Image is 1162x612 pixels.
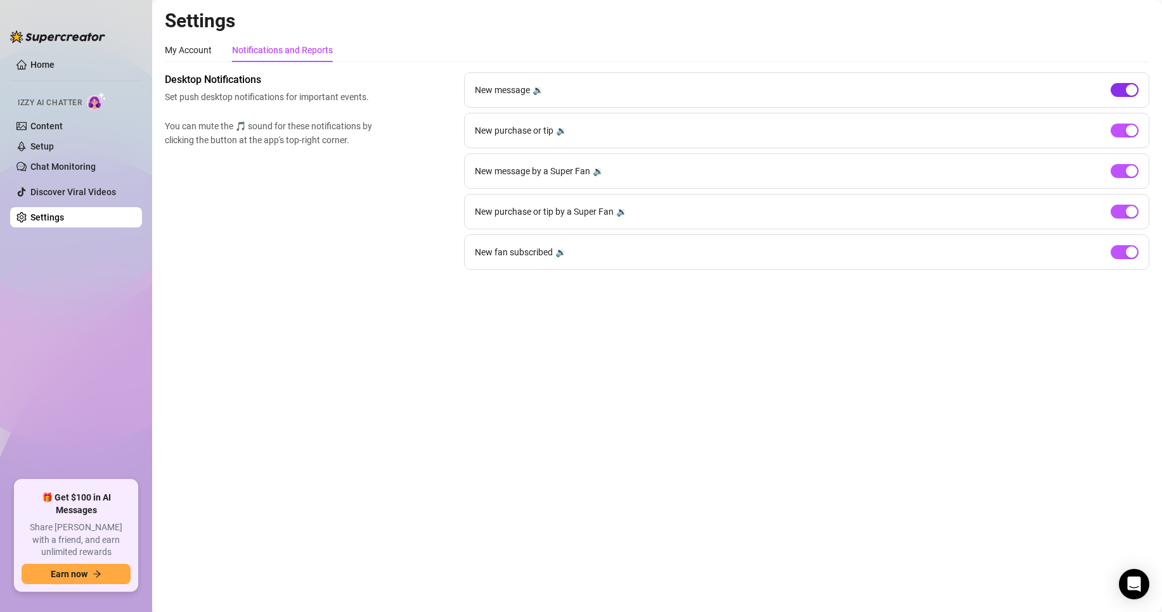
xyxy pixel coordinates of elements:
a: Discover Viral Videos [30,187,116,197]
div: 🔉 [616,205,627,219]
a: Setup [30,141,54,151]
div: 🔉 [593,164,604,178]
div: Open Intercom Messenger [1119,569,1149,599]
div: 🔉 [533,83,543,97]
a: Chat Monitoring [30,162,96,172]
a: Content [30,121,63,131]
span: New purchase or tip by a Super Fan [475,205,614,219]
span: Share [PERSON_NAME] with a friend, and earn unlimited rewards [22,521,131,559]
img: AI Chatter [87,92,107,110]
span: Set push desktop notifications for important events. [165,90,378,104]
a: Home [30,60,55,70]
span: New purchase or tip [475,124,553,137]
div: Notifications and Reports [232,43,333,57]
span: Izzy AI Chatter [18,97,82,109]
span: arrow-right [93,570,101,578]
img: logo-BBDzfeDw.svg [10,30,105,43]
div: 🔉 [556,124,567,137]
span: 🎁 Get $100 in AI Messages [22,492,131,516]
button: Earn nowarrow-right [22,564,131,584]
a: Settings [30,212,64,222]
span: New message by a Super Fan [475,164,590,178]
div: 🔉 [555,245,566,259]
div: My Account [165,43,212,57]
span: You can mute the 🎵 sound for these notifications by clicking the button at the app's top-right co... [165,119,378,147]
h2: Settings [165,9,1149,33]
span: Desktop Notifications [165,72,378,87]
span: Earn now [51,569,87,579]
span: New fan subscribed [475,245,553,259]
span: New message [475,83,530,97]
